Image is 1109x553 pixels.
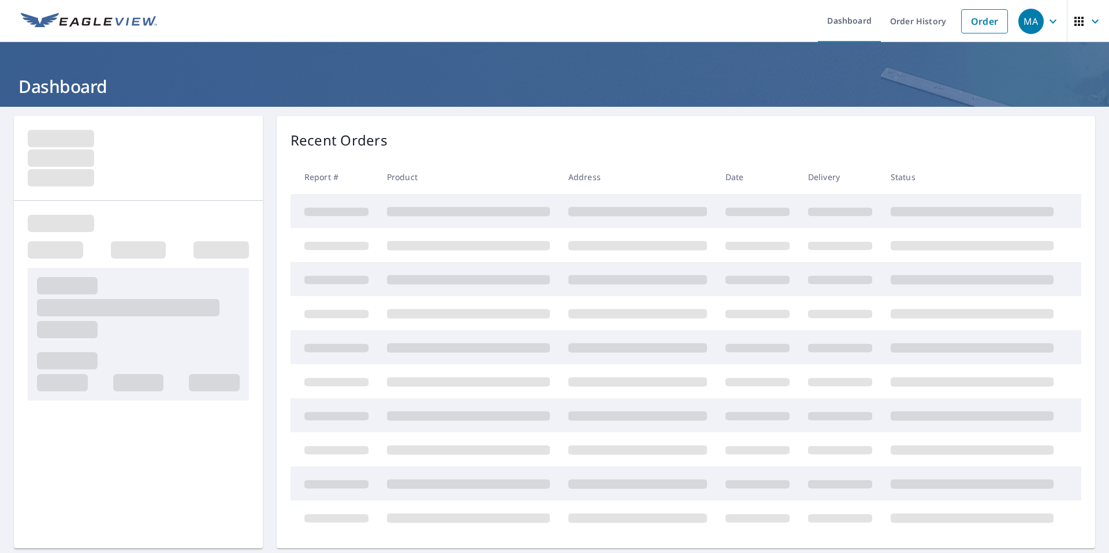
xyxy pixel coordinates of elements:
th: Status [881,160,1063,194]
a: Order [961,9,1008,33]
th: Date [716,160,799,194]
p: Recent Orders [291,130,388,151]
th: Address [559,160,716,194]
h1: Dashboard [14,74,1095,98]
div: MA [1018,9,1044,34]
th: Report # [291,160,378,194]
img: EV Logo [21,13,157,30]
th: Product [378,160,559,194]
th: Delivery [799,160,881,194]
